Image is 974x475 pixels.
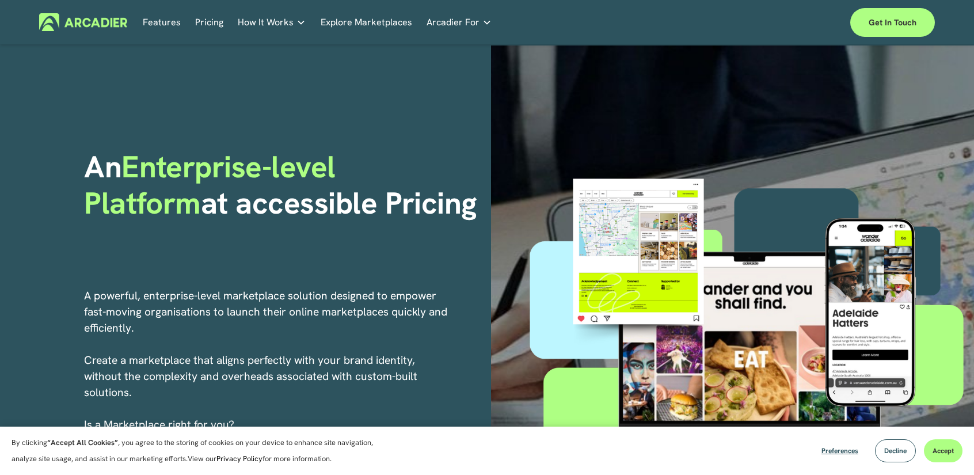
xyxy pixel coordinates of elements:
[884,446,907,455] span: Decline
[12,435,386,467] p: By clicking , you agree to the storing of cookies on your device to enhance site navigation, anal...
[821,446,858,455] span: Preferences
[933,446,954,455] span: Accept
[875,439,916,462] button: Decline
[87,417,234,432] a: s a Marketplace right for you?
[143,13,181,31] a: Features
[39,13,127,31] img: Arcadier
[84,417,234,432] span: I
[84,288,449,433] p: A powerful, enterprise-level marketplace solution designed to empower fast-moving organisations t...
[321,13,412,31] a: Explore Marketplaces
[216,454,262,463] a: Privacy Policy
[850,8,935,37] a: Get in touch
[238,14,294,31] span: How It Works
[924,439,962,462] button: Accept
[195,13,223,31] a: Pricing
[84,147,343,222] span: Enterprise-level Platform
[427,13,492,31] a: folder dropdown
[84,149,483,221] h1: An at accessible Pricing
[238,13,306,31] a: folder dropdown
[427,14,480,31] span: Arcadier For
[47,438,118,447] strong: “Accept All Cookies”
[813,439,867,462] button: Preferences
